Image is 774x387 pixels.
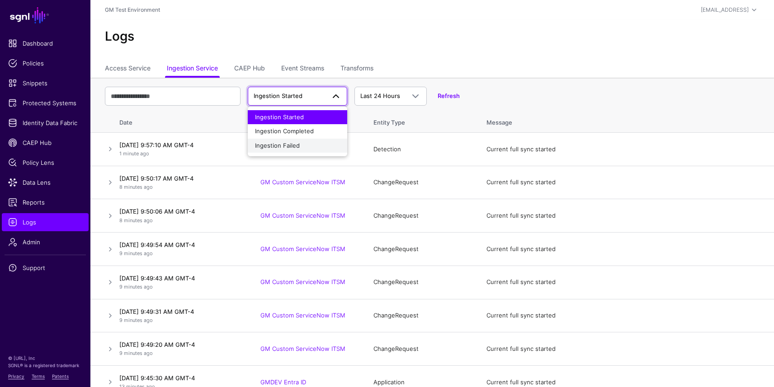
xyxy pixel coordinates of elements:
[255,142,300,149] span: Ingestion Failed
[477,266,774,299] td: Current full sync started
[8,354,82,362] p: © [URL], Inc
[8,79,82,88] span: Snippets
[119,150,242,158] p: 1 minute ago
[32,373,45,379] a: Terms
[119,141,242,149] h4: [DATE] 9:57:10 AM GMT-4
[364,199,477,233] td: ChangeRequest
[167,61,218,78] a: Ingestion Service
[119,350,242,357] p: 9 minutes ago
[364,166,477,199] td: ChangeRequest
[701,6,749,14] div: [EMAIL_ADDRESS]
[119,241,242,249] h4: [DATE] 9:49:54 AM GMT-4
[2,213,89,231] a: Logs
[2,54,89,72] a: Policies
[234,61,265,78] a: CAEP Hub
[364,332,477,366] td: ChangeRequest
[119,340,242,349] h4: [DATE] 9:49:20 AM GMT-4
[8,373,24,379] a: Privacy
[260,178,345,186] a: GM Custom ServiceNow ITSM
[8,39,82,48] span: Dashboard
[364,266,477,299] td: ChangeRequest
[360,92,400,99] span: Last 24 Hours
[255,127,314,135] span: Ingestion Completed
[248,139,347,153] button: Ingestion Failed
[105,6,160,13] a: GM Test Environment
[5,5,85,25] a: SGNL
[119,183,242,191] p: 8 minutes ago
[105,61,151,78] a: Access Service
[105,29,760,44] h2: Logs
[8,362,82,369] p: SGNL® is a registered trademark
[2,134,89,152] a: CAEP Hub
[119,374,242,382] h4: [DATE] 9:45:30 AM GMT-4
[119,217,242,224] p: 8 minutes ago
[8,218,82,227] span: Logs
[364,109,477,133] th: Entity Type
[8,98,82,107] span: Protected Systems
[281,61,324,78] a: Event Streams
[119,207,242,215] h4: [DATE] 9:50:06 AM GMT-4
[8,178,82,187] span: Data Lens
[477,199,774,233] td: Current full sync started
[2,233,89,251] a: Admin
[8,263,82,272] span: Support
[260,312,345,319] a: GM Custom ServiceNow ITSM
[477,299,774,332] td: Current full sync started
[2,94,89,112] a: Protected Systems
[248,124,347,139] button: Ingestion Completed
[2,34,89,52] a: Dashboard
[116,109,251,133] th: Date
[2,74,89,92] a: Snippets
[260,245,345,252] a: GM Custom ServiceNow ITSM
[254,92,302,99] span: Ingestion Started
[2,173,89,191] a: Data Lens
[477,166,774,199] td: Current full sync started
[8,118,82,127] span: Identity Data Fabric
[52,373,69,379] a: Patents
[260,278,345,285] a: GM Custom ServiceNow ITSM
[260,345,345,352] a: GM Custom ServiceNow ITSM
[119,283,242,291] p: 9 minutes ago
[477,109,774,133] th: Message
[255,113,304,121] span: Ingestion Started
[119,174,242,182] h4: [DATE] 9:50:17 AM GMT-4
[477,233,774,266] td: Current full sync started
[364,233,477,266] td: ChangeRequest
[477,133,774,166] td: Current full sync started
[8,198,82,207] span: Reports
[8,59,82,68] span: Policies
[477,332,774,366] td: Current full sync started
[8,138,82,147] span: CAEP Hub
[119,250,242,257] p: 9 minutes ago
[364,133,477,166] td: Detection
[8,238,82,247] span: Admin
[119,274,242,282] h4: [DATE] 9:49:43 AM GMT-4
[2,114,89,132] a: Identity Data Fabric
[260,212,345,219] a: GM Custom ServiceNow ITSM
[340,61,373,78] a: Transforms
[364,299,477,332] td: ChangeRequest
[248,110,347,125] button: Ingestion Started
[260,378,306,386] a: GMDEV Entra ID
[119,308,242,316] h4: [DATE] 9:49:31 AM GMT-4
[8,158,82,167] span: Policy Lens
[2,193,89,211] a: Reports
[438,92,460,99] a: Refresh
[119,317,242,324] p: 9 minutes ago
[2,154,89,172] a: Policy Lens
